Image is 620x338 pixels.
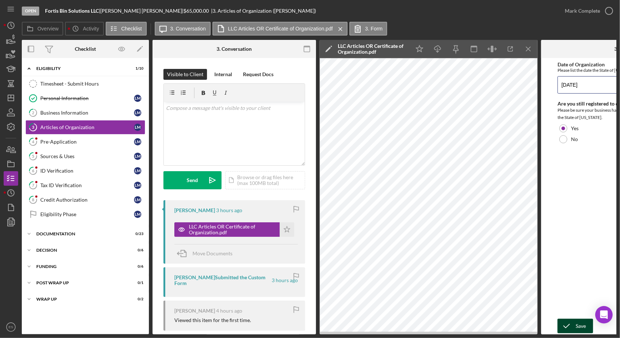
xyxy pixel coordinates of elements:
div: | 3. Articles of Organization ([PERSON_NAME]) [211,8,316,14]
button: LLC Articles OR Certificate of Organization.pdf [174,222,294,237]
button: LLC Articles OR Certificate of Organization.pdf [212,22,348,36]
div: [PERSON_NAME] Submitted the Custom Form [174,275,271,286]
b: Fortis Bin Solutions LLC [45,8,99,14]
div: 0 / 2 [130,297,143,301]
div: Decision [36,248,125,252]
tspan: 7 [32,183,35,187]
div: 0 / 6 [130,264,143,269]
button: Checklist [106,22,147,36]
div: $65,000.00 [183,8,211,14]
a: 2Business InformationLM [25,106,145,120]
div: Mark Complete [565,4,600,18]
tspan: 4 [32,139,35,144]
div: L M [134,211,141,218]
label: LLC Articles OR Certificate of Organization.pdf [228,26,333,32]
button: Overview [22,22,63,36]
div: Checklist [75,46,96,52]
div: | [45,8,100,14]
a: Timesheet - Submit Hours [25,77,145,91]
time: 2025-08-26 12:37 [216,308,242,314]
tspan: 6 [32,168,35,173]
div: Post Wrap Up [36,281,125,285]
div: Eligibility [36,66,125,71]
button: Request Docs [239,69,277,80]
button: Move Documents [174,244,240,263]
button: Visible to Client [163,69,207,80]
div: Timesheet - Submit Hours [40,81,145,87]
label: Yes [571,125,579,131]
button: Send [163,171,222,189]
div: ID Verification [40,168,134,174]
tspan: 2 [32,110,34,115]
div: Viewed this item for the first time. [174,317,251,323]
div: Sources & Uses [40,153,134,159]
button: Save [558,319,593,333]
div: L M [134,167,141,174]
label: Date of Organization [558,61,605,67]
label: Checklist [121,26,142,32]
a: 4Pre-ApplicationLM [25,135,145,149]
tspan: 5 [32,154,34,158]
div: Wrap up [36,297,125,301]
a: Eligibility PhaseLM [25,207,145,222]
text: ES [9,325,13,329]
div: L M [134,138,141,145]
tspan: 3 [32,125,34,129]
time: 2025-08-26 12:39 [216,207,242,213]
a: 5Sources & UsesLM [25,149,145,164]
button: 3. Conversation [155,22,211,36]
div: Articles of Organization [40,124,134,130]
div: Open Intercom Messenger [595,306,613,323]
div: LLC Articles OR Certificate of Organization.pdf [189,224,276,235]
div: [PERSON_NAME] [174,308,215,314]
div: 0 / 23 [130,232,143,236]
button: Mark Complete [558,4,616,18]
label: No [571,136,578,142]
label: Activity [83,26,99,32]
div: L M [134,95,141,102]
div: 0 / 6 [130,248,143,252]
div: Funding [36,264,125,269]
div: L M [134,196,141,203]
div: 0 / 1 [130,281,143,285]
label: Overview [37,26,58,32]
a: Personal InformationLM [25,91,145,106]
button: 3. Form [349,22,387,36]
div: Credit Authorization [40,197,134,203]
button: ES [4,320,18,334]
span: Move Documents [193,250,232,256]
div: L M [134,124,141,131]
a: 6ID VerificationLM [25,164,145,178]
div: Internal [214,69,232,80]
button: Activity [65,22,104,36]
div: Documentation [36,232,125,236]
div: 3. Conversation [217,46,252,52]
div: LLC Articles OR Certificate of Organization.pdf [338,43,407,55]
div: Tax ID Verification [40,182,134,188]
label: 3. Conversation [170,26,206,32]
div: Open [22,7,39,16]
div: Eligibility Phase [40,211,134,217]
div: L M [134,182,141,189]
div: [PERSON_NAME] [PERSON_NAME] | [100,8,183,14]
time: 2025-08-26 12:39 [272,277,298,283]
div: Business Information [40,110,134,116]
div: Personal Information [40,95,134,101]
div: L M [134,153,141,160]
div: Save [576,319,586,333]
label: 3. Form [365,26,382,32]
div: Pre-Application [40,139,134,145]
div: 1 / 10 [130,66,143,71]
a: 8Credit AuthorizationLM [25,193,145,207]
button: Internal [211,69,236,80]
div: [PERSON_NAME] [174,207,215,213]
div: Send [187,171,198,189]
a: 3Articles of OrganizationLM [25,120,145,135]
div: Request Docs [243,69,273,80]
div: Visible to Client [167,69,203,80]
div: L M [134,109,141,116]
tspan: 8 [32,197,34,202]
a: 7Tax ID VerificationLM [25,178,145,193]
